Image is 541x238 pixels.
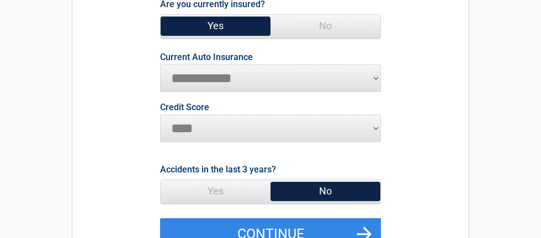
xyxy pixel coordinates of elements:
[160,103,209,112] label: Credit Score
[161,180,270,202] span: Yes
[160,53,253,62] label: Current Auto Insurance
[160,162,276,177] label: Accidents in the last 3 years?
[270,180,380,202] span: No
[270,15,380,37] span: No
[161,15,270,37] span: Yes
